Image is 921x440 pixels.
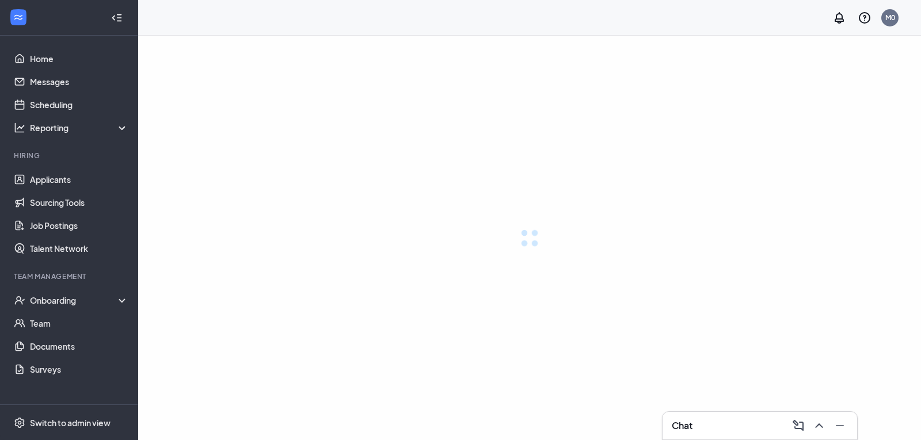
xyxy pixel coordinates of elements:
a: Sourcing Tools [30,191,128,214]
a: Home [30,47,128,70]
svg: ChevronUp [812,419,826,433]
button: ComposeMessage [788,416,806,435]
svg: UserCheck [14,294,25,306]
svg: WorkstreamLogo [13,12,24,23]
button: ChevronUp [809,416,827,435]
svg: Notifications [832,11,846,25]
svg: Analysis [14,122,25,133]
button: Minimize [829,416,848,435]
div: Team Management [14,271,126,281]
div: M0 [885,13,895,22]
svg: Minimize [833,419,847,433]
a: Job Postings [30,214,128,237]
a: Talent Network [30,237,128,260]
a: Scheduling [30,93,128,116]
svg: Settings [14,417,25,428]
svg: Collapse [111,12,123,24]
div: Reporting [30,122,129,133]
h3: Chat [672,419,692,432]
a: Surveys [30,358,128,381]
a: Applicants [30,168,128,191]
a: Documents [30,335,128,358]
div: Switch to admin view [30,417,111,428]
a: Team [30,312,128,335]
a: Messages [30,70,128,93]
svg: QuestionInfo [858,11,871,25]
div: Onboarding [30,294,129,306]
div: Hiring [14,151,126,160]
svg: ComposeMessage [791,419,805,433]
